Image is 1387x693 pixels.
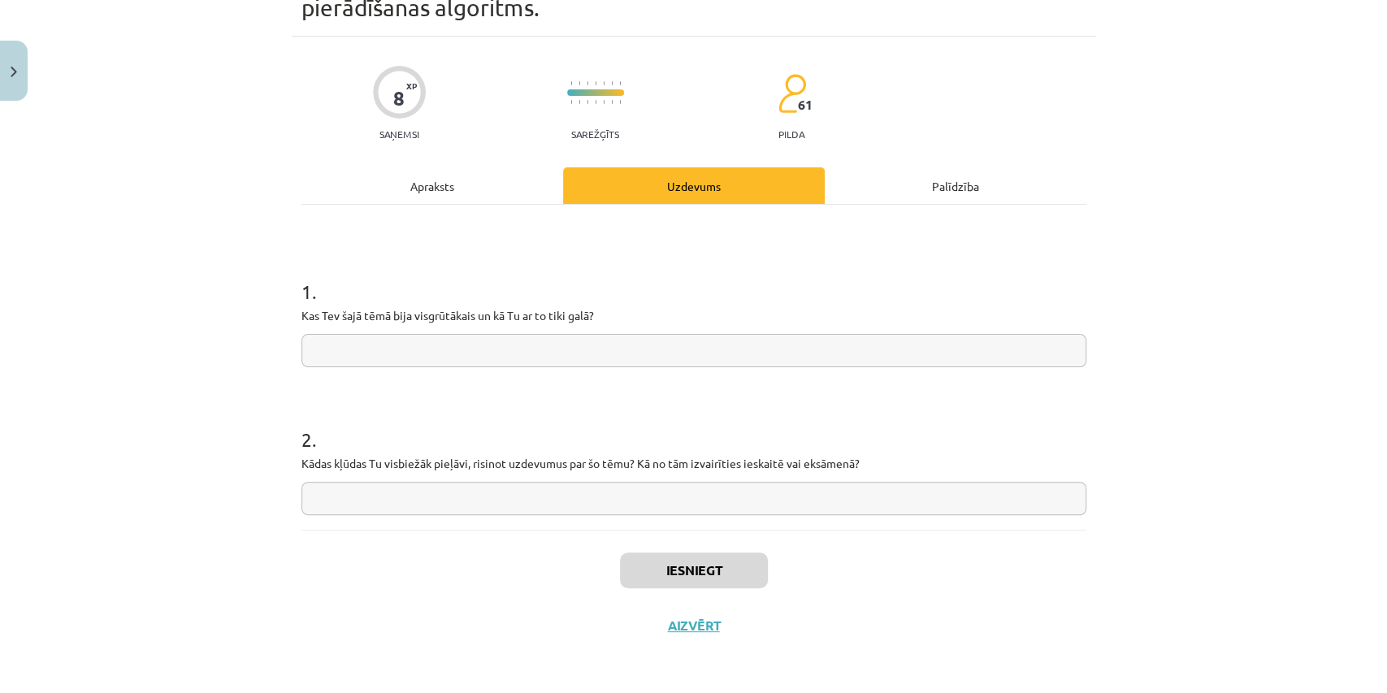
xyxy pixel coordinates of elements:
[301,252,1086,302] h1: 1 .
[11,67,17,77] img: icon-close-lesson-0947bae3869378f0d4975bcd49f059093ad1ed9edebbc8119c70593378902aed.svg
[825,167,1086,204] div: Palīdzība
[619,81,621,85] img: icon-short-line-57e1e144782c952c97e751825c79c345078a6d821885a25fce030b3d8c18986b.svg
[663,617,725,634] button: Aizvērt
[603,81,605,85] img: icon-short-line-57e1e144782c952c97e751825c79c345078a6d821885a25fce030b3d8c18986b.svg
[579,81,580,85] img: icon-short-line-57e1e144782c952c97e751825c79c345078a6d821885a25fce030b3d8c18986b.svg
[393,87,405,110] div: 8
[587,100,588,104] img: icon-short-line-57e1e144782c952c97e751825c79c345078a6d821885a25fce030b3d8c18986b.svg
[620,552,768,588] button: Iesniegt
[571,128,619,140] p: Sarežģīts
[301,400,1086,450] h1: 2 .
[778,73,806,114] img: students-c634bb4e5e11cddfef0936a35e636f08e4e9abd3cc4e673bd6f9a4125e45ecb1.svg
[798,97,813,112] span: 61
[595,100,596,104] img: icon-short-line-57e1e144782c952c97e751825c79c345078a6d821885a25fce030b3d8c18986b.svg
[611,100,613,104] img: icon-short-line-57e1e144782c952c97e751825c79c345078a6d821885a25fce030b3d8c18986b.svg
[406,81,417,90] span: XP
[563,167,825,204] div: Uzdevums
[619,100,621,104] img: icon-short-line-57e1e144782c952c97e751825c79c345078a6d821885a25fce030b3d8c18986b.svg
[373,128,426,140] p: Saņemsi
[611,81,613,85] img: icon-short-line-57e1e144782c952c97e751825c79c345078a6d821885a25fce030b3d8c18986b.svg
[301,455,1086,472] p: Kādas kļūdas Tu visbiežāk pieļāvi, risinot uzdevumus par šo tēmu? Kā no tām izvairīties ieskaitē ...
[570,81,572,85] img: icon-short-line-57e1e144782c952c97e751825c79c345078a6d821885a25fce030b3d8c18986b.svg
[587,81,588,85] img: icon-short-line-57e1e144782c952c97e751825c79c345078a6d821885a25fce030b3d8c18986b.svg
[570,100,572,104] img: icon-short-line-57e1e144782c952c97e751825c79c345078a6d821885a25fce030b3d8c18986b.svg
[301,307,1086,324] p: Kas Tev šajā tēmā bija visgrūtākais un kā Tu ar to tiki galā?
[778,128,804,140] p: pilda
[579,100,580,104] img: icon-short-line-57e1e144782c952c97e751825c79c345078a6d821885a25fce030b3d8c18986b.svg
[301,167,563,204] div: Apraksts
[595,81,596,85] img: icon-short-line-57e1e144782c952c97e751825c79c345078a6d821885a25fce030b3d8c18986b.svg
[603,100,605,104] img: icon-short-line-57e1e144782c952c97e751825c79c345078a6d821885a25fce030b3d8c18986b.svg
